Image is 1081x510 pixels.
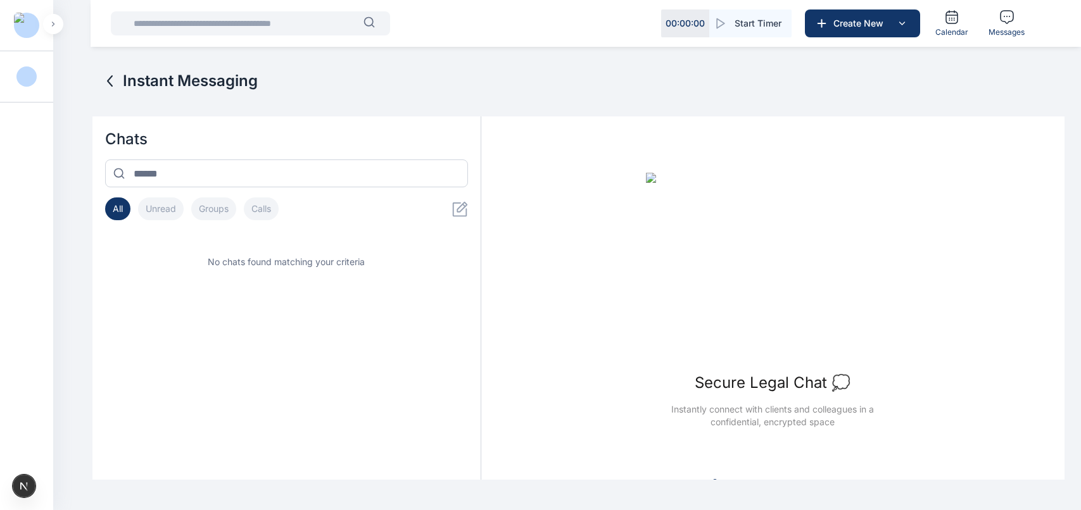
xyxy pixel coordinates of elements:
[105,235,468,289] div: No chats found matching your criteria
[930,4,973,42] a: Calendar
[244,197,279,220] button: Calls
[828,17,894,30] span: Create New
[724,477,835,490] span: Your legal chats are
[666,17,705,30] p: 00 : 00 : 00
[123,71,258,91] span: Instant Messaging
[983,4,1030,42] a: Messages
[807,478,835,488] a: secure
[989,27,1025,37] span: Messages
[695,373,850,393] h3: Secure Legal Chat 💭
[805,9,920,37] button: Create New
[14,13,39,38] img: Logo
[646,173,899,363] img: No Open Chat
[10,15,43,35] button: Logo
[735,17,781,30] span: Start Timer
[138,197,184,220] button: Unread
[935,27,968,37] span: Calendar
[105,129,468,149] h2: Chats
[105,197,130,220] button: All
[651,403,894,428] span: Instantly connect with clients and colleagues in a confidential, encrypted space
[191,197,236,220] button: Groups
[709,9,792,37] button: Start Timer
